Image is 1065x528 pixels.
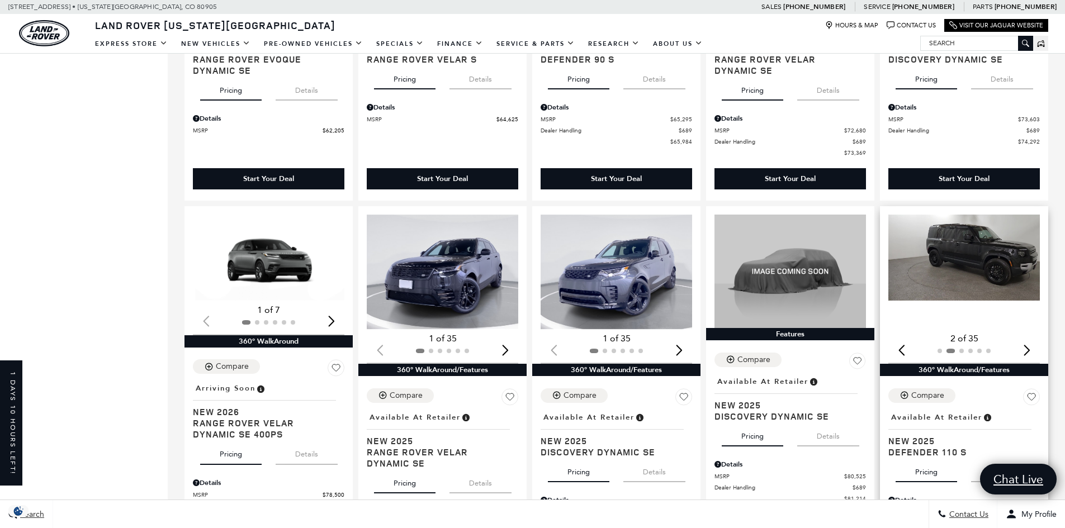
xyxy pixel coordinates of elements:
button: Save Vehicle [328,359,344,380]
a: Finance [430,34,490,54]
div: 360° WalkAround [184,335,353,348]
button: Save Vehicle [501,388,518,410]
span: Dealer Handling [714,483,853,492]
div: 1 / 2 [193,215,346,301]
a: $74,292 [888,137,1040,146]
a: $73,369 [714,149,866,157]
span: Dealer Handling [541,126,679,135]
div: Pricing Details - Discovery Dynamic SE [714,459,866,469]
span: $689 [1026,126,1040,135]
div: Start Your Deal [714,168,866,189]
div: Next slide [498,337,513,362]
a: [STREET_ADDRESS] • [US_STATE][GEOGRAPHIC_DATA], CO 80905 [8,3,217,11]
a: Available at RetailerNew 2025Discovery Dynamic SE [888,16,1040,64]
div: Start Your Deal [417,174,468,184]
span: $81,214 [844,494,866,503]
a: Available at RetailerNew 2025Discovery Dynamic SE [714,374,866,422]
span: $74,292 [1018,137,1040,146]
button: details tab [623,65,685,89]
a: Available at RetailerNew 2025Range Rover Velar Dynamic SE [367,410,518,469]
span: New 2025 [714,399,858,411]
span: $72,680 [844,126,866,135]
a: Dealer Handling $689 [541,126,692,135]
span: $78,500 [323,491,344,499]
a: land-rover [19,20,69,46]
button: Save Vehicle [675,388,692,410]
section: Click to Open Cookie Consent Modal [6,505,31,517]
span: Available at Retailer [543,411,635,424]
a: Hours & Map [825,21,878,30]
span: My Profile [1017,510,1057,519]
button: pricing tab [896,458,957,482]
span: MSRP [193,491,323,499]
button: pricing tab [374,469,436,493]
button: details tab [971,458,1033,482]
span: New 2025 [888,435,1031,446]
span: MSRP [367,115,496,123]
div: 1 of 35 [367,332,518,345]
div: Pricing Details - Discovery Dynamic SE [888,102,1040,112]
img: 2025 LAND ROVER Defender 110 S 2 [888,215,1042,301]
div: Start Your Deal [367,168,518,189]
div: Compare [216,361,249,372]
a: MSRP $80,525 [714,472,866,481]
span: $65,984 [670,137,692,146]
span: Available at Retailer [717,375,808,388]
span: Defender 110 S [888,446,1031,458]
span: Dealer Handling [888,126,1026,135]
span: $73,603 [1018,115,1040,123]
button: pricing tab [548,458,609,482]
span: Service [864,3,890,11]
span: Chat Live [988,472,1049,487]
a: MSRP $62,205 [193,126,344,135]
a: Specials [370,34,430,54]
div: Start Your Deal [765,174,816,184]
div: 360° WalkAround/Features [532,364,700,376]
button: details tab [276,440,338,464]
div: Pricing Details - Range Rover Velar Dynamic SE 400PS [193,478,344,488]
div: Compare [737,355,770,365]
span: Available at Retailer [370,411,461,424]
a: Contact Us [887,21,936,30]
span: Available at Retailer [891,411,982,424]
a: Land Rover [US_STATE][GEOGRAPHIC_DATA] [88,18,342,32]
a: [PHONE_NUMBER] [995,2,1057,11]
a: New Vehicles [174,34,257,54]
span: $689 [853,483,866,492]
a: Visit Our Jaguar Website [949,21,1043,30]
div: 2 / 6 [888,215,1042,301]
span: $80,525 [844,472,866,481]
span: $689 [853,137,866,146]
button: Compare Vehicle [193,359,260,374]
button: pricing tab [548,65,609,89]
div: Start Your Deal [939,174,990,184]
a: $81,214 [714,494,866,503]
div: Compare [390,391,423,401]
button: pricing tab [374,65,436,89]
button: pricing tab [200,76,262,101]
button: pricing tab [722,422,783,446]
button: details tab [449,65,512,89]
span: New 2025 [367,435,510,446]
a: MSRP $65,295 [541,115,692,123]
span: $65,295 [670,115,692,123]
div: 360° WalkAround/Features [880,364,1048,376]
div: Features [706,328,874,340]
div: Pricing Details - Range Rover Velar Dynamic SE [714,113,866,123]
span: MSRP [541,115,670,123]
button: details tab [797,76,859,101]
button: details tab [971,65,1033,89]
a: MSRP $72,680 [714,126,866,135]
span: Discovery Dynamic SE [888,54,1031,65]
span: Range Rover Velar S [367,54,510,65]
span: Vehicle is preparing for delivery to the retailer. MSRP will be finalized when the vehicle arrive... [255,382,266,394]
a: Research [581,34,646,54]
a: MSRP $64,625 [367,115,518,123]
div: Start Your Deal [591,174,642,184]
div: Start Your Deal [541,168,692,189]
img: 2026 LAND ROVER Range Rover Velar Dynamic SE 400PS 1 [193,215,346,301]
span: New 2025 [541,435,684,446]
img: 2025 LAND ROVER Range Rover Velar Dynamic SE 1 [367,215,520,330]
a: Dealer Handling $689 [714,137,866,146]
a: Dealer Handling $689 [888,126,1040,135]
